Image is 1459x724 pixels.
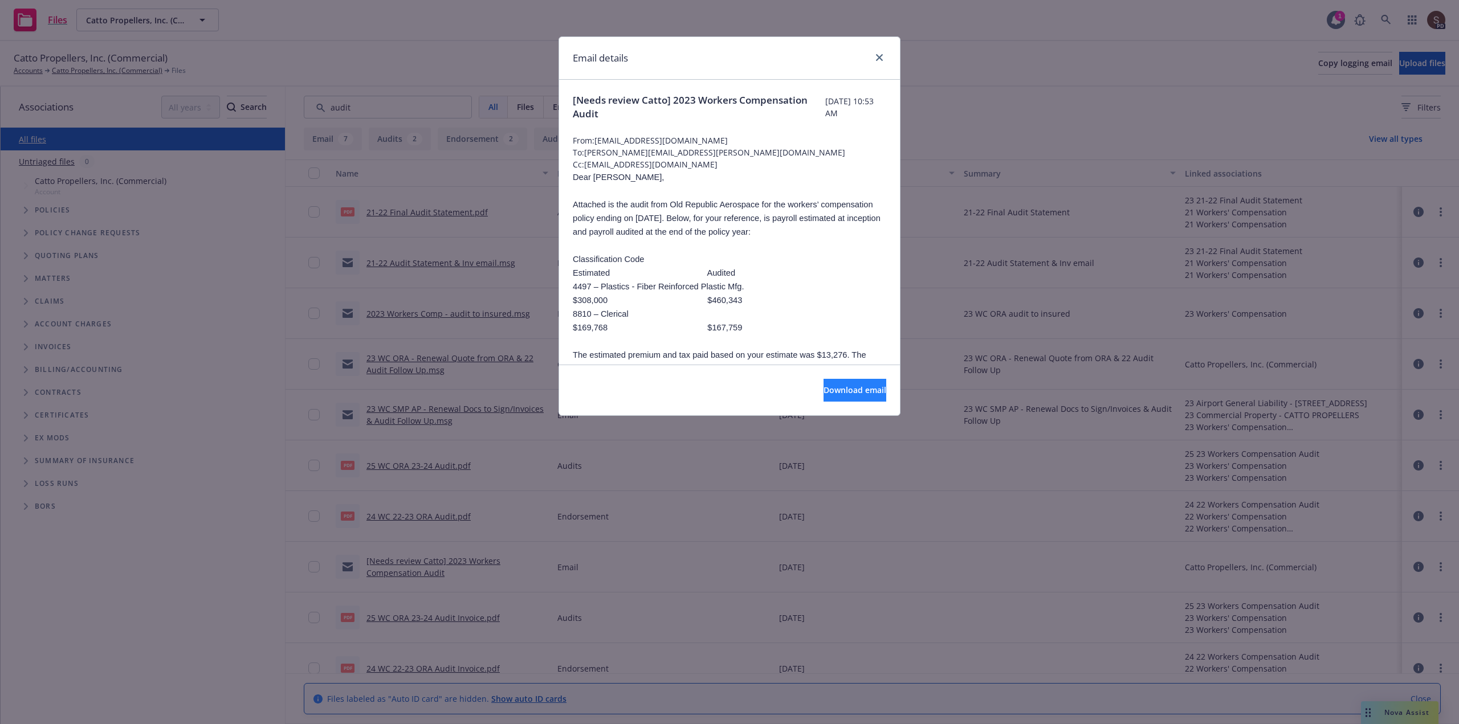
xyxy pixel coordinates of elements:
[573,93,825,121] span: [Needs review Catto] 2023 Workers Compensation Audit
[573,173,664,182] span: Dear [PERSON_NAME],
[824,385,886,395] span: Download email
[573,134,886,146] span: From: [EMAIL_ADDRESS][DOMAIN_NAME]
[873,51,886,64] a: close
[824,379,886,402] button: Download email
[825,95,886,119] span: [DATE] 10:53 AM
[573,146,886,158] span: To: [PERSON_NAME][EMAIL_ADDRESS][PERSON_NAME][DOMAIN_NAME]
[573,350,881,414] span: The estimated premium and tax paid based on your estimate was $13,276. The audited payroll result...
[573,309,772,332] span: 8810 – Clerical $169,768 $167,759
[573,51,628,66] h1: Email details
[573,158,886,170] span: Cc: [EMAIL_ADDRESS][DOMAIN_NAME]
[573,255,772,277] span: Classification Code Estimated Audited
[573,282,758,305] span: 4497 – Plastics - Fiber Reinforced Plastic Mfg. $308,000 $460,343
[573,200,881,236] span: Attached is the audit from Old Republic Aerospace for the workers’ compensation policy ending on ...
